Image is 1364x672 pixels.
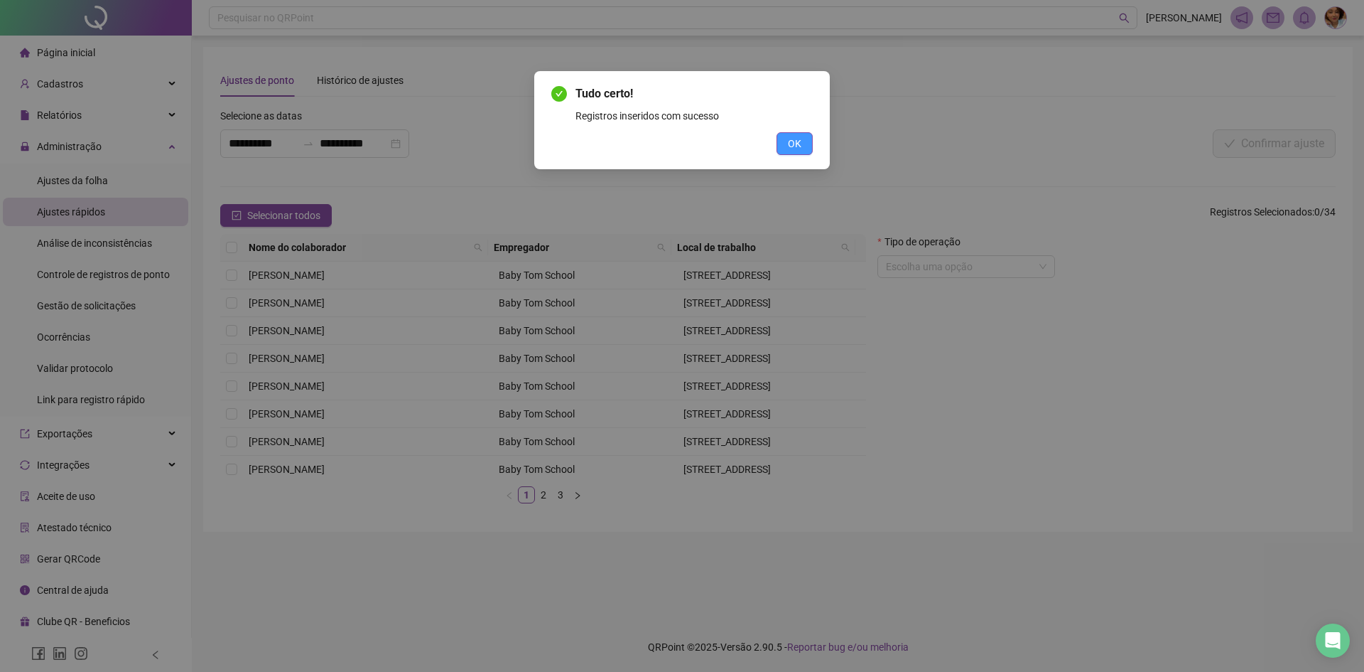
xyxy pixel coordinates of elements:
span: OK [788,136,801,151]
div: Open Intercom Messenger [1316,624,1350,658]
div: Registros inseridos com sucesso [575,108,813,124]
span: check-circle [551,86,567,102]
button: OK [776,132,813,155]
span: Tudo certo! [575,85,813,102]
